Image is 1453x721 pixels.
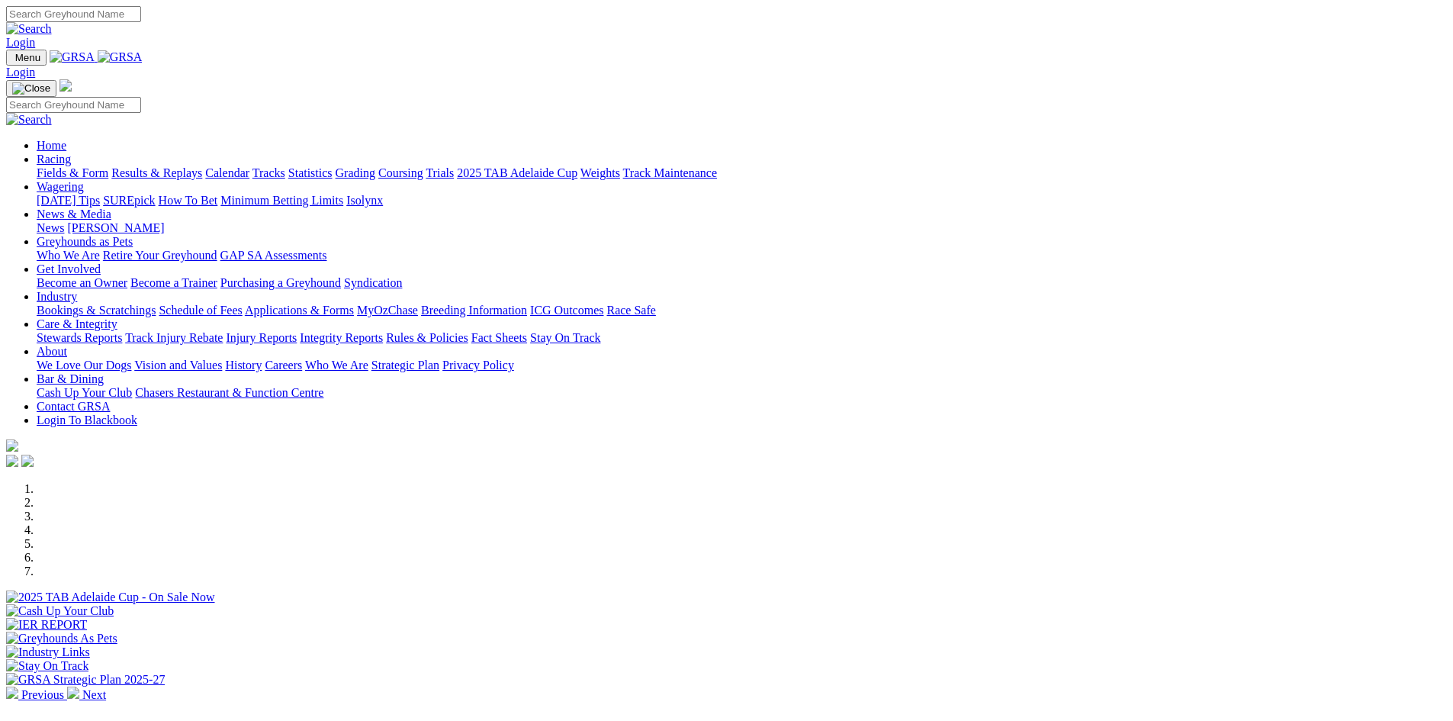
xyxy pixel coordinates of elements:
[6,687,18,699] img: chevron-left-pager-white.svg
[6,604,114,618] img: Cash Up Your Club
[245,304,354,317] a: Applications & Forms
[606,304,655,317] a: Race Safe
[357,304,418,317] a: MyOzChase
[336,166,375,179] a: Grading
[6,688,67,701] a: Previous
[300,331,383,344] a: Integrity Reports
[37,249,1447,262] div: Greyhounds as Pets
[37,414,137,426] a: Login To Blackbook
[6,22,52,36] img: Search
[580,166,620,179] a: Weights
[6,673,165,687] img: GRSA Strategic Plan 2025-27
[37,166,1447,180] div: Racing
[371,359,439,372] a: Strategic Plan
[37,262,101,275] a: Get Involved
[220,276,341,289] a: Purchasing a Greyhound
[37,194,1447,208] div: Wagering
[426,166,454,179] a: Trials
[134,359,222,372] a: Vision and Values
[346,194,383,207] a: Isolynx
[37,221,1447,235] div: News & Media
[6,50,47,66] button: Toggle navigation
[82,688,106,701] span: Next
[15,52,40,63] span: Menu
[6,645,90,659] img: Industry Links
[225,359,262,372] a: History
[37,400,110,413] a: Contact GRSA
[37,139,66,152] a: Home
[130,276,217,289] a: Become a Trainer
[378,166,423,179] a: Coursing
[37,249,100,262] a: Who We Are
[6,80,56,97] button: Toggle navigation
[288,166,333,179] a: Statistics
[6,591,215,604] img: 2025 TAB Adelaide Cup - On Sale Now
[37,290,77,303] a: Industry
[220,194,343,207] a: Minimum Betting Limits
[386,331,468,344] a: Rules & Policies
[37,331,1447,345] div: Care & Integrity
[344,276,402,289] a: Syndication
[159,194,218,207] a: How To Bet
[37,331,122,344] a: Stewards Reports
[67,687,79,699] img: chevron-right-pager-white.svg
[67,221,164,234] a: [PERSON_NAME]
[37,166,108,179] a: Fields & Form
[12,82,50,95] img: Close
[37,276,127,289] a: Become an Owner
[623,166,717,179] a: Track Maintenance
[265,359,302,372] a: Careers
[6,97,141,113] input: Search
[59,79,72,92] img: logo-grsa-white.png
[252,166,285,179] a: Tracks
[205,166,249,179] a: Calendar
[305,359,368,372] a: Who We Are
[6,6,141,22] input: Search
[6,66,35,79] a: Login
[98,50,143,64] img: GRSA
[220,249,327,262] a: GAP SA Assessments
[37,153,71,166] a: Racing
[37,345,67,358] a: About
[530,331,600,344] a: Stay On Track
[37,304,1447,317] div: Industry
[103,249,217,262] a: Retire Your Greyhound
[6,439,18,452] img: logo-grsa-white.png
[111,166,202,179] a: Results & Replays
[37,359,1447,372] div: About
[21,455,34,467] img: twitter.svg
[67,688,106,701] a: Next
[37,386,132,399] a: Cash Up Your Club
[37,359,131,372] a: We Love Our Dogs
[6,113,52,127] img: Search
[37,180,84,193] a: Wagering
[6,36,35,49] a: Login
[457,166,577,179] a: 2025 TAB Adelaide Cup
[50,50,95,64] img: GRSA
[6,632,117,645] img: Greyhounds As Pets
[37,386,1447,400] div: Bar & Dining
[6,659,88,673] img: Stay On Track
[37,221,64,234] a: News
[37,372,104,385] a: Bar & Dining
[37,235,133,248] a: Greyhounds as Pets
[37,317,117,330] a: Care & Integrity
[6,618,87,632] img: IER REPORT
[442,359,514,372] a: Privacy Policy
[103,194,155,207] a: SUREpick
[37,304,156,317] a: Bookings & Scratchings
[471,331,527,344] a: Fact Sheets
[135,386,323,399] a: Chasers Restaurant & Function Centre
[125,331,223,344] a: Track Injury Rebate
[159,304,242,317] a: Schedule of Fees
[37,208,111,220] a: News & Media
[6,455,18,467] img: facebook.svg
[226,331,297,344] a: Injury Reports
[21,688,64,701] span: Previous
[530,304,603,317] a: ICG Outcomes
[421,304,527,317] a: Breeding Information
[37,194,100,207] a: [DATE] Tips
[37,276,1447,290] div: Get Involved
